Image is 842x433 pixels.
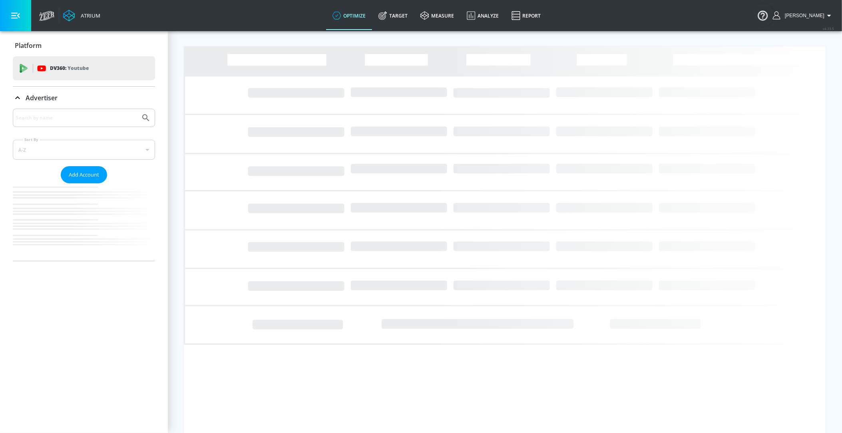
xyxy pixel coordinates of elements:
div: A-Z [13,140,155,160]
a: measure [414,1,460,30]
button: [PERSON_NAME] [773,11,834,20]
a: Analyze [460,1,505,30]
a: Target [372,1,414,30]
span: v 4.33.5 [823,26,834,31]
span: login as: veronica.hernandez@zefr.com [782,13,824,18]
input: Search by name [16,113,137,123]
p: Platform [15,41,42,50]
label: Sort By [23,137,40,142]
span: Add Account [69,170,99,179]
a: Atrium [63,10,100,22]
p: Youtube [68,64,89,72]
div: Advertiser [13,87,155,109]
button: Add Account [61,166,107,183]
div: Advertiser [13,109,155,261]
p: Advertiser [26,93,58,102]
button: Open Resource Center [752,4,774,26]
nav: list of Advertiser [13,183,155,261]
div: DV360: Youtube [13,56,155,80]
div: Atrium [78,12,100,19]
a: Report [505,1,547,30]
div: Platform [13,34,155,57]
p: DV360: [50,64,89,73]
a: optimize [326,1,372,30]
